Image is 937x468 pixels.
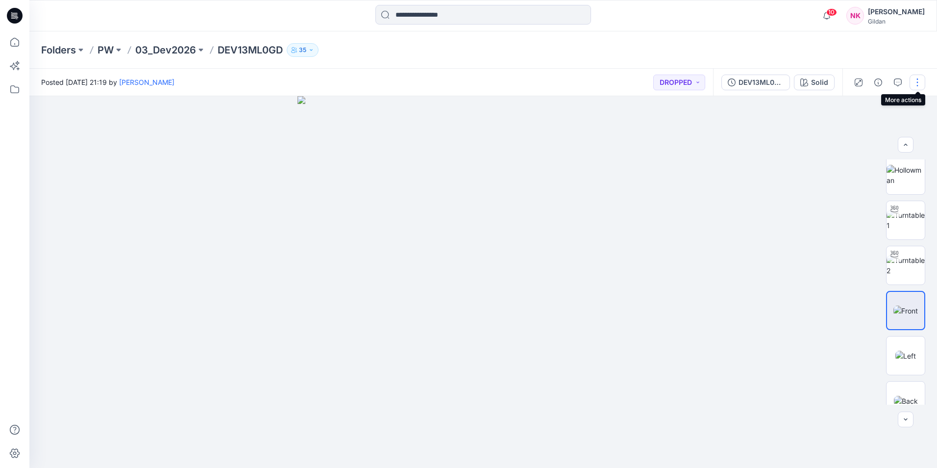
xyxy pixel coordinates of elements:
p: 35 [299,45,306,55]
img: Back [894,396,918,406]
span: Posted [DATE] 21:19 by [41,77,174,87]
button: DEV13ML0GD size set [721,75,790,90]
button: 35 [287,43,319,57]
div: Solid [811,77,828,88]
img: Hollowman [887,165,925,185]
div: DEV13ML0GD size set [739,77,784,88]
img: Left [895,351,916,361]
div: Gildan [868,18,925,25]
button: Solid [794,75,835,90]
a: Folders [41,43,76,57]
span: 10 [826,8,837,16]
div: [PERSON_NAME] [868,6,925,18]
button: Details [870,75,886,90]
img: Turntable 2 [887,255,925,276]
img: Turntable 1 [887,210,925,231]
div: NK [846,7,864,25]
img: eyJhbGciOiJIUzI1NiIsImtpZCI6IjAiLCJzbHQiOiJzZXMiLCJ0eXAiOiJKV1QifQ.eyJkYXRhIjp7InR5cGUiOiJzdG9yYW... [297,96,669,468]
a: 03_Dev2026 [135,43,196,57]
img: Front [893,306,918,316]
p: DEV13ML0GD [218,43,283,57]
a: PW [98,43,114,57]
a: [PERSON_NAME] [119,78,174,86]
